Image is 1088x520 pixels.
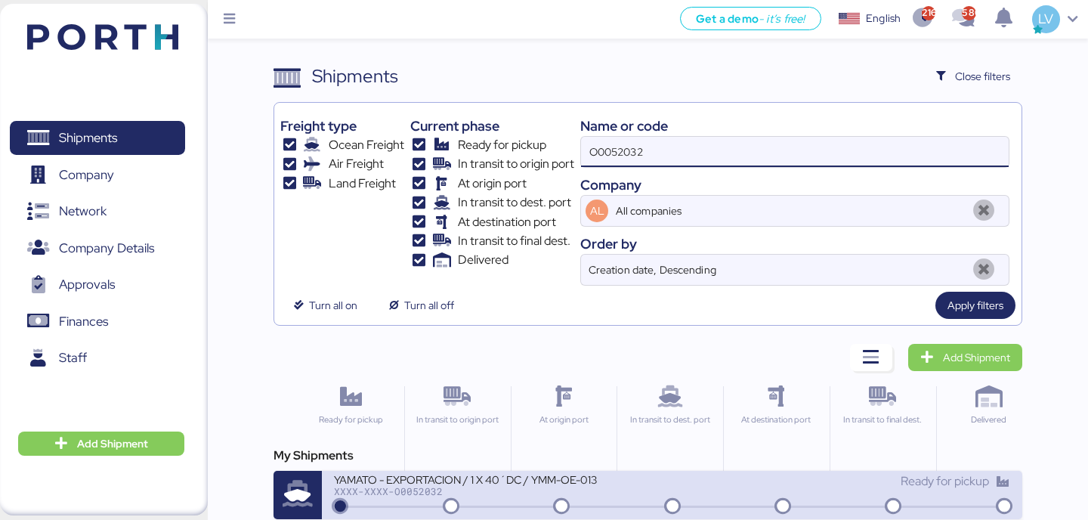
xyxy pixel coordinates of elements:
span: Air Freight [329,155,384,173]
span: At destination port [458,213,556,231]
a: Company [10,157,185,192]
span: Approvals [59,274,115,296]
div: Shipments [312,63,398,90]
span: Network [59,200,107,222]
div: At destination port [730,413,823,426]
span: Company [59,164,114,186]
div: Delivered [943,413,1036,426]
span: Turn all off [404,296,454,314]
div: XXXX-XXXX-O0052032 [334,486,672,497]
a: Shipments [10,121,185,156]
span: LV [1038,9,1053,29]
span: Add Shipment [77,435,148,453]
div: My Shipments [274,447,1022,465]
span: Turn all on [309,296,357,314]
button: Turn all on [280,292,369,319]
button: Turn all off [376,292,466,319]
span: Add Shipment [943,348,1010,367]
a: Network [10,194,185,229]
button: Apply filters [935,292,1015,319]
div: Company [580,175,1009,195]
button: Add Shipment [18,432,184,456]
span: AL [590,203,604,219]
span: In transit to dest. port [458,193,571,212]
span: Ready for pickup [458,136,546,154]
span: In transit to final dest. [458,232,570,250]
div: Current phase [410,116,574,136]
div: In transit to final dest. [836,413,929,426]
div: YAMATO - EXPORTACION / 1 X 40´DC / YMM-OE-013 [334,472,672,485]
a: Staff [10,341,185,376]
button: Close filters [924,63,1022,90]
span: Finances [59,311,108,333]
span: Ocean Freight [329,136,404,154]
div: English [866,11,901,26]
span: Close filters [955,67,1010,85]
input: AL [613,196,966,226]
div: In transit to origin port [411,413,504,426]
div: Freight type [280,116,403,136]
button: Menu [217,7,243,32]
div: Ready for pickup [304,413,397,426]
span: Ready for pickup [901,473,989,489]
a: Finances [10,304,185,339]
span: At origin port [458,175,527,193]
span: Staff [59,347,87,369]
div: In transit to dest. port [623,413,716,426]
a: Company Details [10,231,185,265]
span: Land Freight [329,175,396,193]
a: Approvals [10,268,185,302]
div: Order by [580,234,1009,254]
div: At origin port [518,413,610,426]
a: Add Shipment [908,344,1022,371]
span: In transit to origin port [458,155,574,173]
span: Apply filters [947,296,1003,314]
div: Name or code [580,116,1009,136]
span: Company Details [59,237,154,259]
span: Delivered [458,251,508,269]
span: Shipments [59,127,117,149]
